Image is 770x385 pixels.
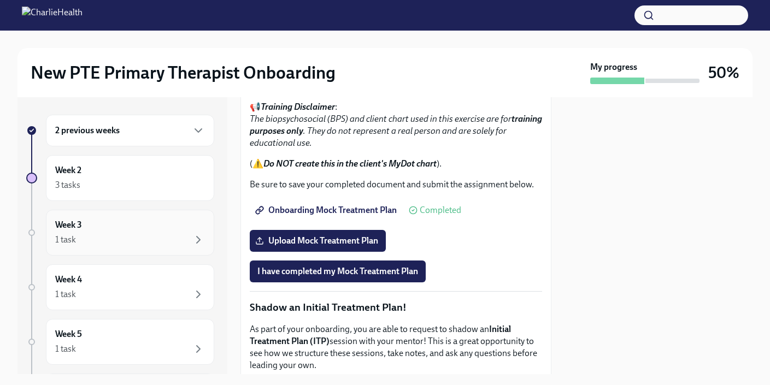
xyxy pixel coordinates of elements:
[31,62,336,84] h2: New PTE Primary Therapist Onboarding
[250,179,542,191] p: Be sure to save your completed document and submit the assignment below.
[257,266,418,277] span: I have completed my Mock Treatment Plan
[250,158,542,170] p: (⚠️ ).
[55,328,82,340] h6: Week 5
[257,205,397,216] span: Onboarding Mock Treatment Plan
[250,300,542,315] p: Shadow an Initial Treatment Plan!
[250,114,542,136] strong: training purposes only
[261,102,335,112] strong: Training Disclaimer
[26,210,214,256] a: Week 31 task
[55,179,80,191] div: 3 tasks
[708,63,739,82] h3: 50%
[55,274,82,286] h6: Week 4
[250,114,542,148] em: The biopsychosocial (BPS) and client chart used in this exercise are for . They do not represent ...
[55,219,82,231] h6: Week 3
[257,235,378,246] span: Upload Mock Treatment Plan
[46,115,214,146] div: 2 previous weeks
[55,164,81,176] h6: Week 2
[250,101,542,149] p: 📢 :
[250,230,386,252] label: Upload Mock Treatment Plan
[250,260,426,282] button: I have completed my Mock Treatment Plan
[26,264,214,310] a: Week 41 task
[55,125,120,137] h6: 2 previous weeks
[55,343,76,355] div: 1 task
[55,234,76,246] div: 1 task
[26,319,214,365] a: Week 51 task
[55,288,76,300] div: 1 task
[590,61,637,73] strong: My progress
[250,324,511,346] strong: Initial Treatment Plan (ITP)
[26,155,214,201] a: Week 23 tasks
[22,7,83,24] img: CharlieHealth
[420,206,461,215] span: Completed
[250,323,542,371] p: As part of your onboarding, you are able to request to shadow an session with your mentor! This i...
[263,158,437,169] strong: Do NOT create this in the client's MyDot chart
[250,199,404,221] a: Onboarding Mock Treatment Plan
